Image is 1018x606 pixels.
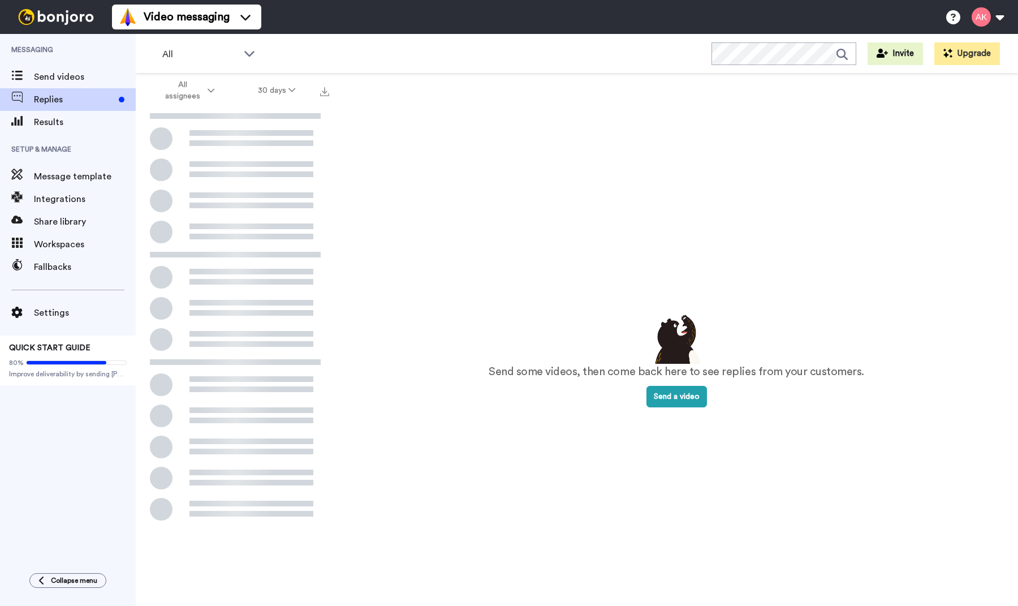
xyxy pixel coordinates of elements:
img: results-emptystates.png [648,312,705,364]
button: All assignees [138,75,236,106]
span: Replies [34,93,114,106]
img: bj-logo-header-white.svg [14,9,98,25]
a: Send a video [646,393,707,401]
span: Workspaces [34,238,136,251]
span: QUICK START GUIDE [9,344,90,352]
span: All assignees [159,79,205,102]
span: Collapse menu [51,576,97,585]
span: 80% [9,358,24,367]
button: Collapse menu [29,573,106,588]
span: Integrations [34,192,136,206]
span: Results [34,115,136,129]
span: Fallbacks [34,260,136,274]
button: 30 days [236,80,317,101]
button: Upgrade [934,42,1000,65]
span: All [162,48,238,61]
span: Video messaging [144,9,230,25]
p: Send some videos, then come back here to see replies from your customers. [489,364,864,380]
button: Send a video [646,386,707,407]
span: Improve deliverability by sending [PERSON_NAME]’s from your own email [9,369,127,379]
button: Export all results that match these filters now. [317,82,333,99]
span: Share library [34,215,136,229]
img: vm-color.svg [119,8,137,26]
span: Settings [34,306,136,320]
span: Message template [34,170,136,183]
button: Invite [868,42,923,65]
img: export.svg [320,87,329,96]
span: Send videos [34,70,136,84]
